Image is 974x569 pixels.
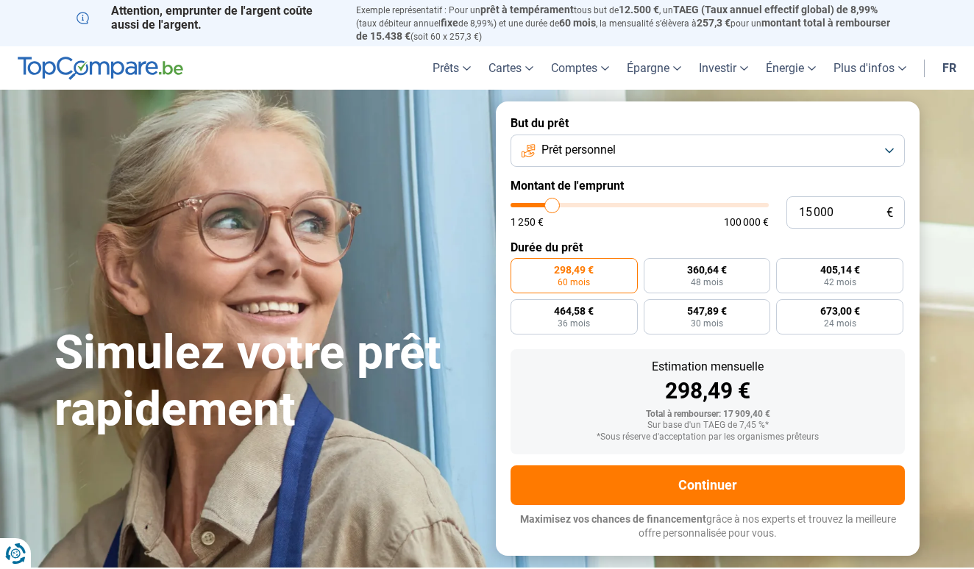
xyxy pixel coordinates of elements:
[757,46,825,90] a: Énergie
[554,265,594,275] span: 298,49 €
[356,4,897,43] p: Exemple représentatif : Pour un tous but de , un (taux débiteur annuel de 8,99%) et une durée de ...
[18,57,183,80] img: TopCompare
[619,4,659,15] span: 12.500 €
[554,306,594,316] span: 464,58 €
[934,46,965,90] a: fr
[886,207,893,219] span: €
[724,217,769,227] span: 100 000 €
[559,17,596,29] span: 60 mois
[542,46,618,90] a: Comptes
[511,135,905,167] button: Prêt personnel
[522,409,893,420] div: Total à rembourser: 17 909,40 €
[511,465,905,505] button: Continuer
[522,361,893,373] div: Estimation mensuelle
[441,17,458,29] span: fixe
[691,278,723,287] span: 48 mois
[618,46,690,90] a: Épargne
[558,278,590,287] span: 60 mois
[825,46,915,90] a: Plus d'infos
[824,278,856,287] span: 42 mois
[511,116,905,130] label: But du prêt
[522,380,893,402] div: 298,49 €
[511,512,905,541] p: grâce à nos experts et trouvez la meilleure offre personnalisée pour vous.
[480,46,542,90] a: Cartes
[522,421,893,431] div: Sur base d'un TAEG de 7,45 %*
[511,179,905,193] label: Montant de l'emprunt
[424,46,480,90] a: Prêts
[511,240,905,254] label: Durée du prêt
[687,306,727,316] span: 547,89 €
[54,325,478,438] h1: Simulez votre prêt rapidement
[824,319,856,328] span: 24 mois
[522,432,893,443] div: *Sous réserve d'acceptation par les organismes prêteurs
[687,265,727,275] span: 360,64 €
[511,217,544,227] span: 1 250 €
[77,4,338,32] p: Attention, emprunter de l'argent coûte aussi de l'argent.
[541,142,616,158] span: Prêt personnel
[820,306,860,316] span: 673,00 €
[520,513,706,525] span: Maximisez vos chances de financement
[820,265,860,275] span: 405,14 €
[480,4,574,15] span: prêt à tempérament
[690,46,757,90] a: Investir
[673,4,878,15] span: TAEG (Taux annuel effectif global) de 8,99%
[558,319,590,328] span: 36 mois
[697,17,730,29] span: 257,3 €
[356,17,890,42] span: montant total à rembourser de 15.438 €
[691,319,723,328] span: 30 mois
